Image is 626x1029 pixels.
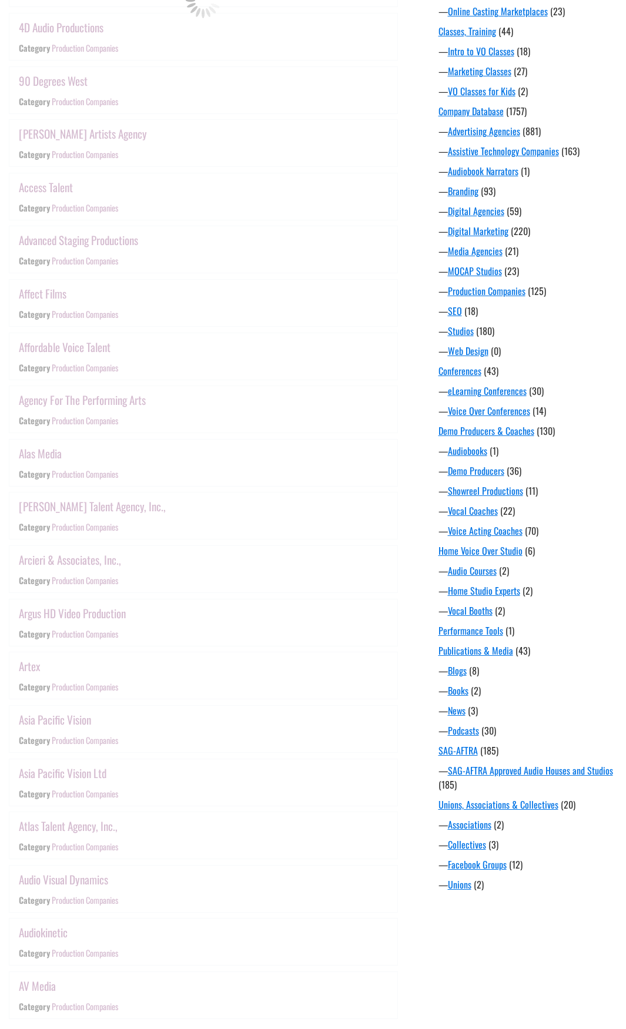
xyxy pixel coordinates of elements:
span: (125) [528,284,546,298]
a: Associations [448,817,491,832]
a: Classes, Training [438,24,496,38]
a: Podcasts [448,723,479,738]
span: (22) [500,504,515,518]
a: Voice Over Conferences [448,404,530,418]
a: SAG-AFTRA Approved Audio Houses and Studios [448,763,613,777]
a: Demo Producers [448,464,504,478]
span: (23) [550,4,565,18]
span: (0) [491,344,501,358]
a: Company Database [438,104,504,118]
span: (8) [469,663,479,678]
a: VO Classes for Kids [448,84,515,98]
a: Showreel Productions [448,484,523,498]
a: Assistive Technology Companies [448,144,559,158]
a: eLearning Conferences [448,384,527,398]
a: Online Casting Marketplaces [448,4,548,18]
span: (1) [490,444,498,458]
a: Branding [448,184,478,198]
a: News [448,703,466,718]
a: Vocal Booths [448,604,493,618]
span: (2) [495,604,505,618]
a: Performance Tools [438,624,503,638]
a: Advertising Agencies [448,124,520,138]
span: (3) [488,837,498,852]
a: Production Companies [448,284,525,298]
a: Digital Marketing [448,224,508,238]
a: Demo Producers & Coaches [438,424,534,438]
span: (27) [514,64,527,78]
span: (2) [518,84,528,98]
span: (59) [507,204,521,218]
span: (1757) [506,104,527,118]
span: (36) [507,464,521,478]
span: (1) [521,164,530,178]
span: (70) [525,524,538,538]
a: Home Voice Over Studio [438,544,523,558]
span: (2) [474,877,484,891]
a: Blogs [448,663,467,678]
span: (6) [525,544,535,558]
span: (23) [504,264,519,278]
a: Web Design [448,344,488,358]
a: Audio Courses [448,564,497,578]
a: MOCAP Studios [448,264,502,278]
span: (30) [481,723,496,738]
span: (163) [561,144,580,158]
span: (881) [523,124,541,138]
span: (14) [533,404,546,418]
span: (93) [481,184,496,198]
a: Intro to VO Classes [448,44,514,58]
span: (44) [498,24,513,38]
a: SEO [448,304,462,318]
span: (12) [509,857,523,872]
span: (43) [515,643,530,658]
span: (30) [529,384,544,398]
a: Collectives [448,837,486,852]
span: (3) [468,703,478,718]
a: Voice Acting Coaches [448,524,523,538]
span: (11) [525,484,538,498]
a: Conferences [438,364,481,378]
span: (2) [523,584,533,598]
a: Studios [448,324,474,338]
a: Audiobook Narrators [448,164,518,178]
span: (185) [438,777,457,792]
span: (185) [480,743,498,757]
a: Books [448,683,468,698]
span: (20) [561,797,575,812]
a: Unions [448,877,471,891]
span: (18) [464,304,478,318]
a: Home Studio Experts [448,584,520,598]
a: Media Agencies [448,244,503,258]
span: (18) [517,44,530,58]
a: Facebook Groups [448,857,507,872]
a: SAG-AFTRA [438,743,478,757]
span: (21) [505,244,518,258]
span: (2) [494,817,504,832]
a: Publications & Media [438,643,513,658]
a: Digital Agencies [448,204,504,218]
span: (180) [476,324,494,338]
span: (2) [499,564,509,578]
span: (1) [506,624,514,638]
a: Marketing Classes [448,64,511,78]
span: (130) [537,424,555,438]
span: (43) [484,364,498,378]
a: Vocal Coaches [448,504,498,518]
span: (220) [511,224,530,238]
a: Unions, Associations & Collectives [438,797,558,812]
a: Audiobooks [448,444,487,458]
span: (2) [471,683,481,698]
